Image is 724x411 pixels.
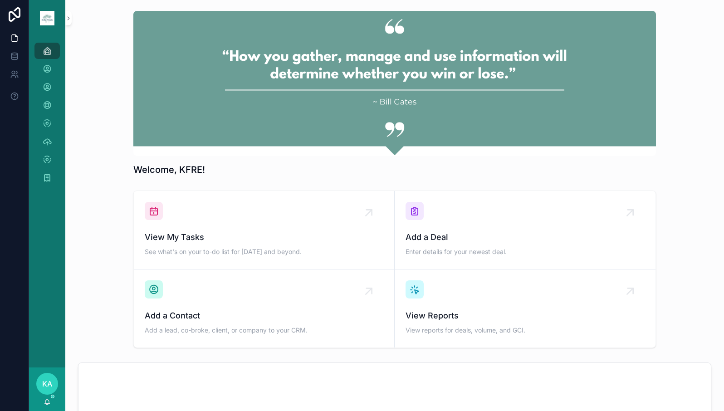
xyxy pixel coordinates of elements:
img: App logo [40,11,54,25]
a: View My TasksSee what's on your to-do list for [DATE] and beyond. [134,191,395,269]
div: scrollable content [29,36,65,198]
a: View ReportsView reports for deals, volume, and GCI. [395,269,656,347]
span: Add a Contact [145,309,383,322]
span: KA [42,378,52,389]
span: Add a Deal [406,231,645,244]
span: Add a lead, co-broke, client, or company to your CRM. [145,326,383,335]
span: Enter details for your newest deal. [406,247,645,256]
span: View My Tasks [145,231,383,244]
span: View reports for deals, volume, and GCI. [406,326,645,335]
a: Add a DealEnter details for your newest deal. [395,191,656,269]
a: Add a ContactAdd a lead, co-broke, client, or company to your CRM. [134,269,395,347]
span: View Reports [406,309,645,322]
h1: Welcome, KFRE! [133,163,205,176]
span: See what's on your to-do list for [DATE] and beyond. [145,247,383,256]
